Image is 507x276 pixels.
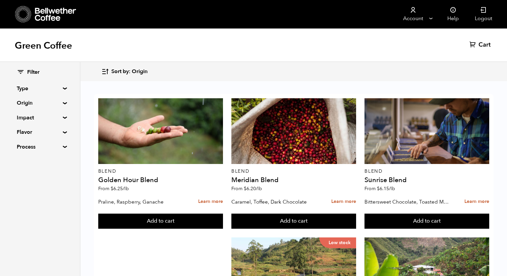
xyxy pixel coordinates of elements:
summary: Origin [17,99,63,107]
span: /lb [123,185,129,192]
summary: Process [17,143,63,151]
p: Blend [364,169,489,174]
bdi: 6.25 [111,185,129,192]
a: Learn more [331,195,356,209]
bdi: 6.20 [244,185,262,192]
button: Add to cart [98,214,223,229]
a: Learn more [464,195,489,209]
span: From [364,185,395,192]
span: From [98,185,129,192]
span: $ [111,185,113,192]
a: Cart [469,41,492,49]
summary: Impact [17,114,63,122]
p: Bittersweet Chocolate, Toasted Marshmallow, Candied Orange, Praline [364,197,449,207]
h4: Golden Hour Blend [98,177,223,183]
h1: Green Coffee [15,40,72,52]
span: From [231,185,262,192]
p: Low stock [319,237,356,248]
bdi: 6.15 [377,185,395,192]
p: Caramel, Toffee, Dark Chocolate [231,197,316,207]
p: Praline, Raspberry, Ganache [98,197,183,207]
summary: Flavor [17,128,63,136]
span: Sort by: Origin [111,68,148,75]
span: /lb [256,185,262,192]
h4: Meridian Blend [231,177,356,183]
span: Filter [27,69,40,76]
span: Cart [478,41,491,49]
p: Blend [231,169,356,174]
a: Learn more [198,195,223,209]
button: Sort by: Origin [101,64,148,79]
h4: Sunrise Blend [364,177,489,183]
p: Blend [98,169,223,174]
span: /lb [389,185,395,192]
span: $ [244,185,246,192]
button: Add to cart [231,214,356,229]
button: Add to cart [364,214,489,229]
summary: Type [17,85,63,93]
span: $ [377,185,380,192]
